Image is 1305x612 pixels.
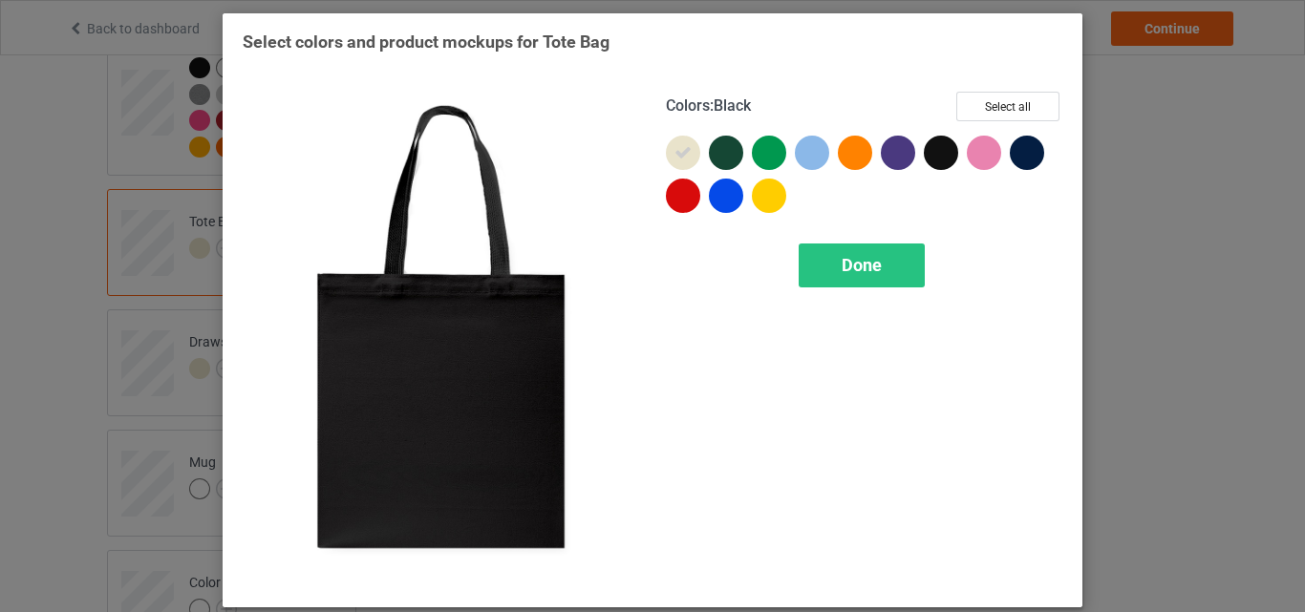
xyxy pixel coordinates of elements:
img: regular.jpg [243,92,639,587]
button: Select all [956,92,1059,121]
span: Colors [666,96,710,115]
span: Done [842,255,882,275]
span: Select colors and product mockups for Tote Bag [243,32,610,52]
h4: : [666,96,751,116]
span: Black [714,96,751,115]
